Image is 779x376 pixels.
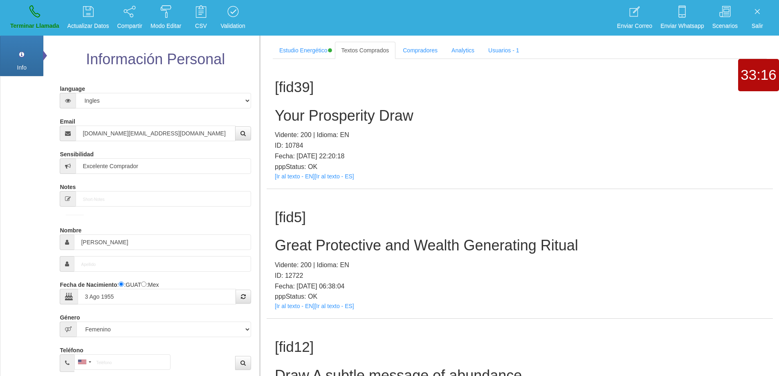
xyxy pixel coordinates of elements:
a: CSV [186,2,215,33]
input: Teléfono [74,354,171,370]
p: Enviar Whatsapp [660,21,704,31]
p: Salir [746,21,769,31]
a: Terminar Llamada [7,2,62,33]
h2: Great Protective and Wealth Generating Ritual [275,237,765,254]
p: Validation [220,21,245,31]
input: :Quechi GUAT [119,281,124,287]
p: Scenarios [712,21,738,31]
h2: Información Personal [58,51,253,68]
input: Apellido [74,256,251,272]
h1: [fid12] [275,339,765,355]
a: Estudio Energético [273,42,334,59]
p: CSV [189,21,212,31]
input: Correo electrónico [76,126,235,141]
a: [Ir al texto - ES] [314,173,354,180]
a: Scenarios [709,2,741,33]
a: Enviar Correo [614,2,655,33]
label: Fecha de Nacimiento [60,278,117,289]
a: Actualizar Datos [65,2,112,33]
a: Modo Editar [148,2,184,33]
p: Actualizar Datos [67,21,109,31]
p: Compartir [117,21,142,31]
a: Compartir [114,2,145,33]
p: Terminar Llamada [10,21,59,31]
input: :Yuca-Mex [141,281,146,287]
label: Teléfono [60,343,83,354]
p: Modo Editar [150,21,181,31]
p: Vidente: 200 | Idioma: EN [275,260,765,270]
h1: 33:16 [738,67,779,83]
p: Fecha: [DATE] 22:20:18 [275,151,765,162]
p: Fecha: [DATE] 06:38:04 [275,281,765,292]
div: : :GUAT :Mex [60,278,251,304]
p: ID: 10784 [275,140,765,151]
input: Nombre [74,234,251,250]
p: pppStatus: OK [275,291,765,302]
p: Enviar Correo [617,21,652,31]
a: Analytics [445,42,481,59]
label: Sensibilidad [60,147,93,158]
label: language [60,82,85,93]
p: ID: 12722 [275,270,765,281]
h1: [fid39] [275,79,765,95]
a: Usuarios - 1 [482,42,525,59]
a: [Ir al texto - ES] [314,303,354,309]
div: United States: +1 [75,355,94,369]
input: Sensibilidad [76,158,251,174]
label: Notes [60,180,76,191]
a: Validation [218,2,248,33]
a: Enviar Whatsapp [658,2,707,33]
p: pppStatus: OK [275,162,765,172]
a: [Ir al texto - EN] [275,173,314,180]
p: Vidente: 200 | Idioma: EN [275,130,765,140]
h1: [fid5] [275,209,765,225]
input: Short-Notes [76,191,251,207]
a: Salir [743,2,772,33]
a: [Ir al texto - EN] [275,303,314,309]
label: Nombre [60,223,81,234]
label: Email [60,115,75,126]
h2: Your Prosperity Draw [275,108,765,124]
a: Textos Comprados [335,42,396,59]
a: Compradores [396,42,444,59]
label: Género [60,311,80,322]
